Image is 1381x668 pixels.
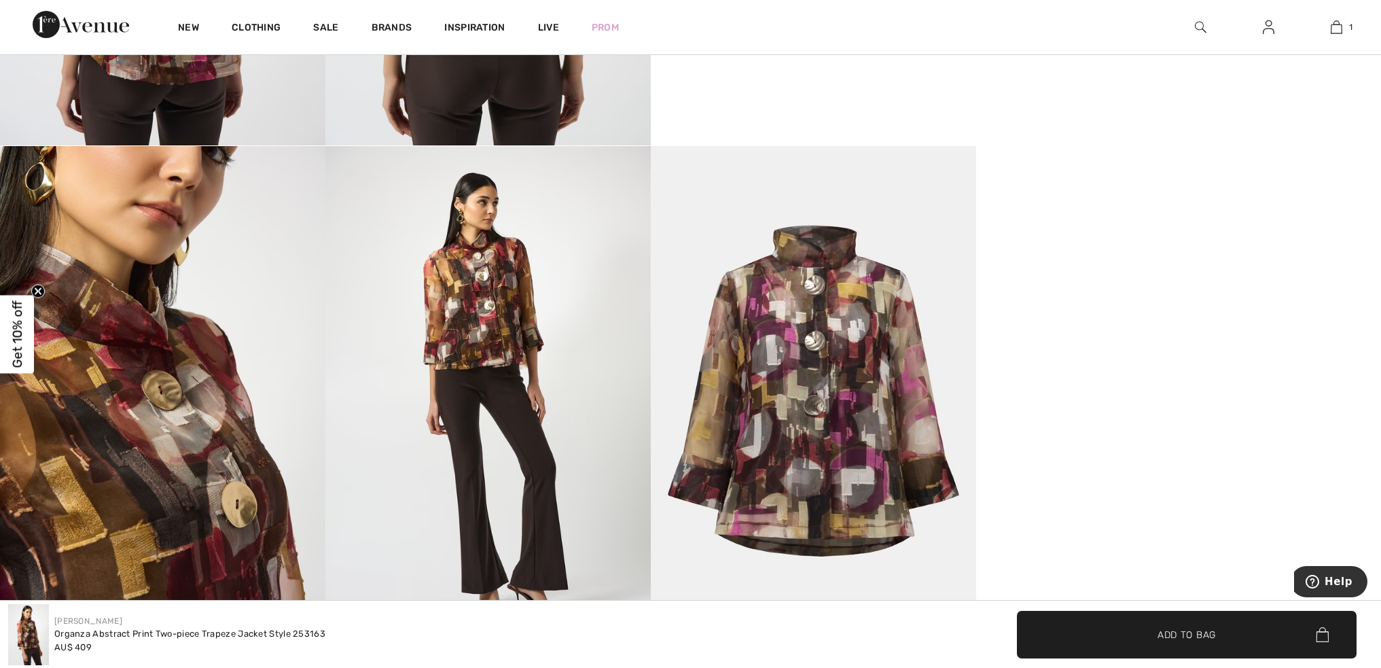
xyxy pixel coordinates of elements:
[1349,21,1352,33] span: 1
[1331,19,1342,35] img: My Bag
[10,300,25,368] span: Get 10% off
[232,22,281,36] a: Clothing
[1294,566,1367,600] iframe: Opens a widget where you can find more information
[54,616,122,626] a: [PERSON_NAME]
[33,11,129,38] img: 1ère Avenue
[1303,19,1369,35] a: 1
[1017,611,1357,658] button: Add to Bag
[444,22,505,36] span: Inspiration
[54,627,325,641] div: Organza Abstract Print Two-piece Trapeze Jacket Style 253163
[178,22,199,36] a: New
[592,20,619,35] a: Prom
[325,146,651,634] img: Organza Abstract Print Two-Piece Trapeze Jacket style 253163. 6
[372,22,412,36] a: Brands
[1158,627,1216,641] span: Add to Bag
[651,146,976,635] img: Organza Abstract Print Two-Piece Trapeze Jacket style 253163. 7
[1252,19,1285,36] a: Sign In
[538,20,559,35] a: Live
[1263,19,1274,35] img: My Info
[1316,627,1329,642] img: Bag.svg
[31,284,45,298] button: Close teaser
[8,604,49,665] img: Organza Abstract Print Two-Piece Trapeze Jacket style 253163
[54,642,92,652] span: AU$ 409
[313,22,338,36] a: Sale
[1195,19,1206,35] img: search the website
